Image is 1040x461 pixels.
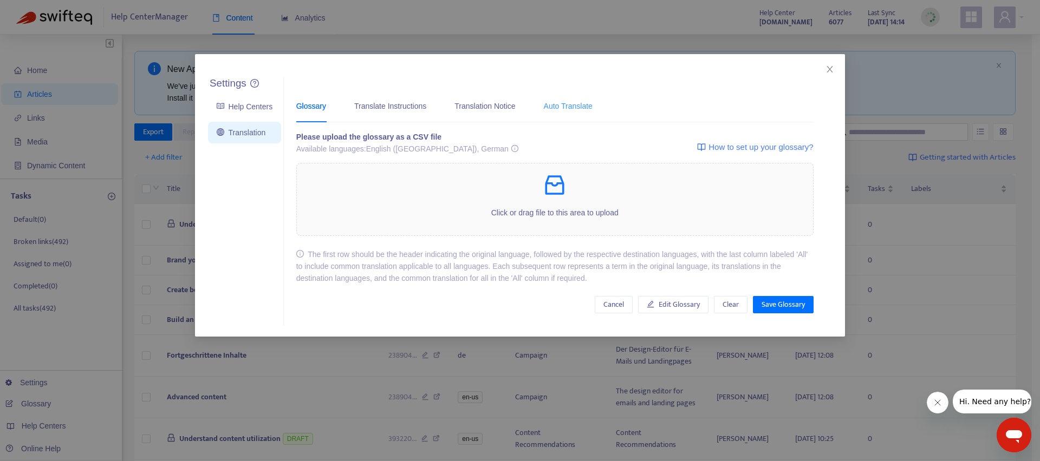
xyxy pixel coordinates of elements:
[953,390,1031,413] iframe: Message from company
[217,102,272,111] a: Help Centers
[354,100,426,112] div: Translate Instructions
[454,100,515,112] div: Translation Notice
[296,131,518,143] div: Please upload the glossary as a CSV file
[595,296,633,313] button: Cancel
[638,296,708,313] button: Edit Glossary
[697,131,813,163] a: How to set up your glossary?
[544,100,593,112] div: Auto Translate
[296,143,518,155] div: Available languages: English ([GEOGRAPHIC_DATA]), German
[296,250,304,258] span: info-circle
[753,296,814,313] button: Save Glossary
[762,299,805,311] span: Save Glossary
[714,296,747,313] button: Clear
[697,143,706,152] img: image-link
[708,141,813,154] span: How to set up your glossary?
[647,300,654,308] span: edit
[210,77,246,90] h5: Settings
[927,392,948,413] iframe: Close message
[297,163,813,235] span: inboxClick or drag file to this area to upload
[297,207,813,219] p: Click or drag file to this area to upload
[825,65,834,74] span: close
[250,79,259,88] a: question-circle
[542,172,568,198] span: inbox
[603,299,624,311] span: Cancel
[824,63,836,75] button: Close
[997,418,1031,452] iframe: Button to launch messaging window
[659,299,700,311] span: Edit Glossary
[217,128,265,137] a: Translation
[723,299,739,311] span: Clear
[296,248,814,284] div: The first row should be the header indicating the original language, followed by the respective d...
[296,100,326,112] div: Glossary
